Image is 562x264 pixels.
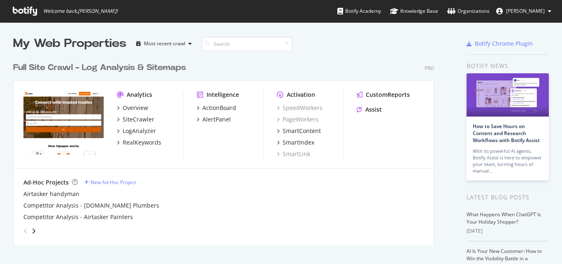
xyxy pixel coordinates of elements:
[365,105,382,114] div: Assist
[13,62,189,74] a: Full Site Crawl - Log Analysis & Sitemaps
[475,40,533,48] div: Botify Chrome Plugin
[91,179,136,186] div: New Ad-Hoc Project
[283,138,314,147] div: SmartIndex
[202,37,292,51] input: Search
[123,138,161,147] div: RealKeywords
[197,115,231,124] a: AlertPanel
[467,73,549,117] img: How to Save Hours on Content and Research Workflows with Botify Assist
[127,91,152,99] div: Analytics
[117,104,148,112] a: Overview
[425,65,434,72] div: Pro
[467,211,541,225] a: What Happens When ChatGPT Is Your Holiday Shopper?
[506,7,545,14] span: Dana Borbon
[23,91,104,155] img: hipages.com.au
[490,5,558,18] button: [PERSON_NAME]
[473,123,540,144] a: How to Save Hours on Content and Research Workflows with Botify Assist
[23,190,79,198] a: Airtasker handyman
[277,104,323,112] a: SpeedWorkers
[117,127,156,135] a: LogAnalyzer
[23,201,159,210] a: Competitor Analysis - [DOMAIN_NAME] Plumbers
[117,115,154,124] a: SiteCrawler
[467,40,533,48] a: Botify Chrome Plugin
[31,227,37,235] div: angle-right
[473,148,543,174] div: With its powerful AI agents, Botify Assist is here to empower your team, turning hours of manual…
[123,127,156,135] div: LogAnalyzer
[23,213,133,221] a: Competitor Analysis - Airtasker Painters
[13,62,186,74] div: Full Site Crawl - Log Analysis & Sitemaps
[197,104,236,112] a: ActionBoard
[390,7,438,15] div: Knowledge Base
[20,224,31,238] div: angle-left
[467,193,549,202] div: Latest Blog Posts
[467,227,549,235] div: [DATE]
[202,104,236,112] div: ActionBoard
[202,115,231,124] div: AlertPanel
[13,52,441,245] div: grid
[287,91,315,99] div: Activation
[357,105,382,114] a: Assist
[283,127,321,135] div: SmartContent
[123,115,154,124] div: SiteCrawler
[117,138,161,147] a: RealKeywords
[277,115,318,124] a: PageWorkers
[23,178,69,187] div: Ad-Hoc Projects
[144,41,185,46] div: Most recent crawl
[467,61,549,70] div: Botify news
[277,150,310,158] a: SmartLink
[43,8,118,14] span: Welcome back, [PERSON_NAME] !
[357,91,410,99] a: CustomReports
[447,7,490,15] div: Organizations
[277,127,321,135] a: SmartContent
[207,91,239,99] div: Intelligence
[123,104,148,112] div: Overview
[133,37,195,50] button: Most recent crawl
[13,35,126,52] div: My Web Properties
[84,179,136,186] a: New Ad-Hoc Project
[277,138,314,147] a: SmartIndex
[366,91,410,99] div: CustomReports
[337,7,381,15] div: Botify Academy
